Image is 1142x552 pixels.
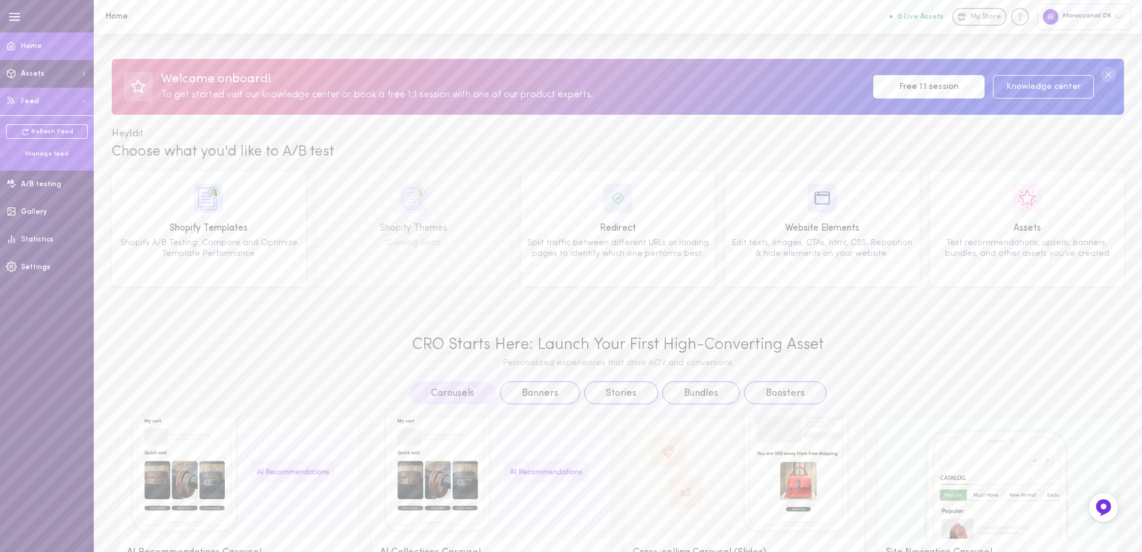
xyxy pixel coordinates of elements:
[21,98,39,105] span: Feed
[21,70,44,77] span: Assets
[118,336,1118,354] div: CRO Starts Here: Launch Your First High-Converting Asset
[6,124,88,139] a: Refresh Feed
[873,75,985,99] a: Free 1:1 session
[409,381,496,404] button: Carousels
[112,129,144,139] span: Hey Idit
[21,208,47,216] span: Gallery
[808,184,837,213] img: icon
[1095,499,1113,517] img: Feedback Button
[662,381,740,404] button: Bundles
[603,184,632,213] img: icon
[993,75,1094,99] a: Knowledge center
[1011,8,1029,26] div: Knowledge center
[161,71,865,88] div: Welcome onboard!
[1037,4,1131,29] div: Moroccanoil DK
[21,43,42,50] span: Home
[952,8,1007,26] a: My Store
[21,264,50,271] span: Settings
[161,88,865,103] div: To get started visit our knowledge center or book a free 1:1 session with one of our product expe...
[6,150,88,159] div: Manage feed
[890,13,944,20] button: 0 Live Assets
[21,236,53,243] span: Statistics
[118,359,1118,369] div: Personalized experiences that drive AOV and conversions
[730,221,915,236] div: Website Elements
[320,238,506,249] div: Coming Soon
[525,221,711,236] div: Redirect
[399,184,428,213] img: icon
[934,238,1120,259] div: Test recommendations, upsells, banners, bundles, and other assets you’ve created
[116,238,302,259] div: Shopify A/B Testing: Compare and Optimize Template Performance
[525,238,711,259] div: Split traffic between different URLs or landing pages to identify which one performs best.
[112,145,334,159] span: Choose what you'd like to A/B test
[116,221,302,236] div: Shopify Templates
[21,181,61,188] span: A/B testing
[970,12,1001,23] span: My Store
[105,12,304,21] h1: Home
[934,221,1120,236] div: Assets
[890,13,952,21] a: 0 Live Assets
[730,238,915,259] div: Edit texts, images, CTAs, html, CSS. Reposition & hide elements on your website.
[500,381,580,404] button: Banners
[584,381,658,404] button: Stories
[1013,184,1042,213] img: icon
[744,381,826,404] button: Boosters
[320,221,506,236] div: Shopify Themes
[194,184,223,213] img: icon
